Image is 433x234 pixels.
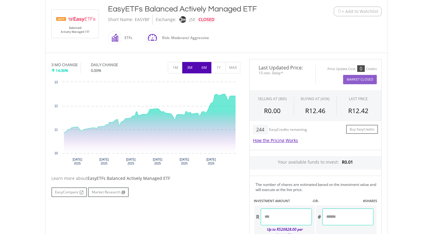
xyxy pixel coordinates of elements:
[226,62,240,73] button: MAX
[357,65,365,72] div: 0
[342,159,353,165] span: R0.01
[197,62,211,73] button: 6M
[91,68,101,73] span: 0.00%
[51,62,78,68] div: 3 MO CHANGE
[168,62,183,73] button: 1M
[334,7,382,16] button: Watchlist + Add to Watchlist
[258,96,287,101] div: SELLING AT (BID)
[159,31,209,45] div: Risk: Moderate/ Aggressive
[366,67,377,71] div: Credits
[264,106,281,115] span: R0.00
[91,62,138,68] div: DAILY CHANGE
[253,125,268,134] div: 244
[51,79,240,169] div: Chart. Highcharts interactive chart.
[254,208,261,225] div: R
[363,199,377,203] label: #SHARES
[349,96,368,101] div: LAST PRICE
[126,158,136,165] text: [DATE] 2025
[182,62,197,73] button: 3M
[53,10,98,38] img: TFSA.EASYBF.png
[180,16,186,23] img: jse.png
[343,75,377,84] button: Market Closed
[198,14,214,25] div: CLOSED
[254,65,311,70] span: Last Updated Price:
[327,67,356,71] div: Price Update Cost:
[99,158,109,165] text: [DATE] 2025
[54,104,58,108] text: 12
[54,81,58,84] text: 13
[301,96,330,101] span: BUYING AT (ASK)
[54,128,58,131] text: 11
[256,182,379,192] div: The number of shares are estimated based on the investment value and will execute at the live price.
[121,31,132,45] div: ETFs
[108,4,297,14] div: EasyETFs Balanced Actively Managed ETF
[346,125,378,134] a: Buy EasyCredits
[54,152,58,155] text: 10
[108,14,133,25] div: Short Name:
[254,199,290,203] label: INVESTMENT AMOUNT
[72,158,82,165] text: [DATE] 2025
[206,158,216,165] text: [DATE] 2025
[305,106,325,115] span: R12.46
[211,62,226,73] button: 1Y
[316,208,322,225] div: #
[254,70,311,76] span: 15-min. Delay*
[342,8,378,14] span: + Add to Watchlist
[56,68,68,73] span: 14.36%
[153,158,162,165] text: [DATE] 2025
[250,156,381,170] div: Your available funds to invest:
[180,158,189,165] text: [DATE] 2025
[88,175,170,181] span: EasyETFs Balanced Actively Managed ETF
[156,14,176,25] div: Exchange:
[312,199,319,203] label: -OR-
[348,106,368,115] span: R12.42
[88,187,129,197] a: Market Research
[189,14,195,25] div: JSE
[337,9,342,14] img: Watchlist
[253,137,298,143] a: How the Pricing Works
[51,79,240,169] svg: Interactive chart
[269,128,307,133] div: EasyCredits remaining
[51,187,87,197] a: EasyCompare
[135,14,149,25] div: EASYBF
[51,175,240,181] div: Learn more about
